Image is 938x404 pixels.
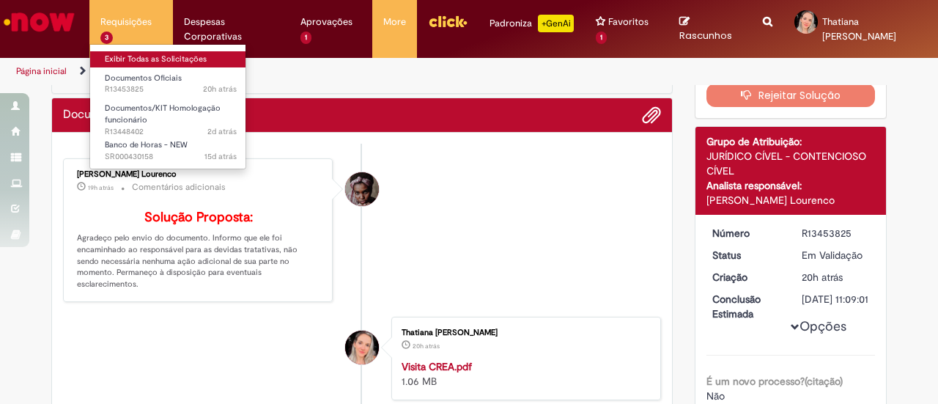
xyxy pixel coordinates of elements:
[428,10,468,32] img: click_logo_yellow_360x200.png
[345,172,379,206] div: undefined Online
[204,151,237,162] span: 15d atrás
[679,15,741,43] a: Rascunhos
[88,183,114,192] span: 19h atrás
[105,103,221,125] span: Documentos/KIT Homologação funcionário
[203,84,237,95] time: 27/08/2025 17:08:59
[345,331,379,364] div: Thatiana Vitorino Castro Pereira
[90,51,251,67] a: Exibir Todas as Solicitações
[596,32,607,44] span: 1
[100,32,113,44] span: 3
[490,15,574,32] div: Padroniza
[144,209,253,226] b: Solução Proposta:
[642,106,661,125] button: Adicionar anexos
[402,328,646,337] div: Thatiana [PERSON_NAME]
[706,134,876,149] div: Grupo de Atribuição:
[207,126,237,137] time: 26/08/2025 13:44:50
[77,170,321,179] div: [PERSON_NAME] Lourenco
[105,73,182,84] span: Documentos Oficiais
[802,270,870,284] div: 27/08/2025 17:08:58
[105,139,188,150] span: Banco de Horas - NEW
[383,15,406,29] span: More
[679,29,732,43] span: Rascunhos
[184,15,279,44] span: Despesas Corporativas
[105,126,237,138] span: R13448402
[100,15,152,29] span: Requisições
[706,178,876,193] div: Analista responsável:
[802,271,843,284] time: 27/08/2025 17:08:58
[77,210,321,290] p: Agradeço pelo envio do documento. Informo que ele foi encaminhado ao responsável para as devidas ...
[105,84,237,95] span: R13453825
[701,226,791,240] dt: Número
[802,292,870,306] div: [DATE] 11:09:01
[402,360,472,373] a: Visita CREA.pdf
[701,292,791,321] dt: Conclusão Estimada
[300,15,352,29] span: Aprovações
[1,7,77,37] img: ServiceNow
[538,15,574,32] p: +GenAi
[701,270,791,284] dt: Criação
[706,193,876,207] div: [PERSON_NAME] Lourenco
[608,15,649,29] span: Favoritos
[300,32,311,44] span: 1
[90,70,251,98] a: Aberto R13453825 : Documentos Oficiais
[706,84,876,107] button: Rejeitar Solução
[413,342,440,350] time: 27/08/2025 17:08:56
[203,84,237,95] span: 20h atrás
[802,226,870,240] div: R13453825
[89,44,246,169] ul: Requisições
[90,137,251,164] a: Aberto SR000430158 : Banco de Horas - NEW
[822,15,896,43] span: Thatiana [PERSON_NAME]
[16,65,67,77] a: Página inicial
[402,359,646,389] div: 1.06 MB
[90,100,251,132] a: Aberto R13448402 : Documentos/KIT Homologação funcionário
[802,248,870,262] div: Em Validação
[63,109,171,122] h2: Documentos Oficiais Histórico de tíquete
[706,149,876,178] div: JURÍDICO CÍVEL - CONTENCIOSO CÍVEL
[701,248,791,262] dt: Status
[88,183,114,192] time: 27/08/2025 18:00:26
[207,126,237,137] span: 2d atrás
[105,151,237,163] span: SR000430158
[204,151,237,162] time: 13/08/2025 18:28:08
[11,58,614,85] ul: Trilhas de página
[413,342,440,350] span: 20h atrás
[706,389,725,403] span: Não
[706,375,843,388] b: É um novo processo?(citação)
[802,271,843,284] span: 20h atrás
[132,181,226,194] small: Comentários adicionais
